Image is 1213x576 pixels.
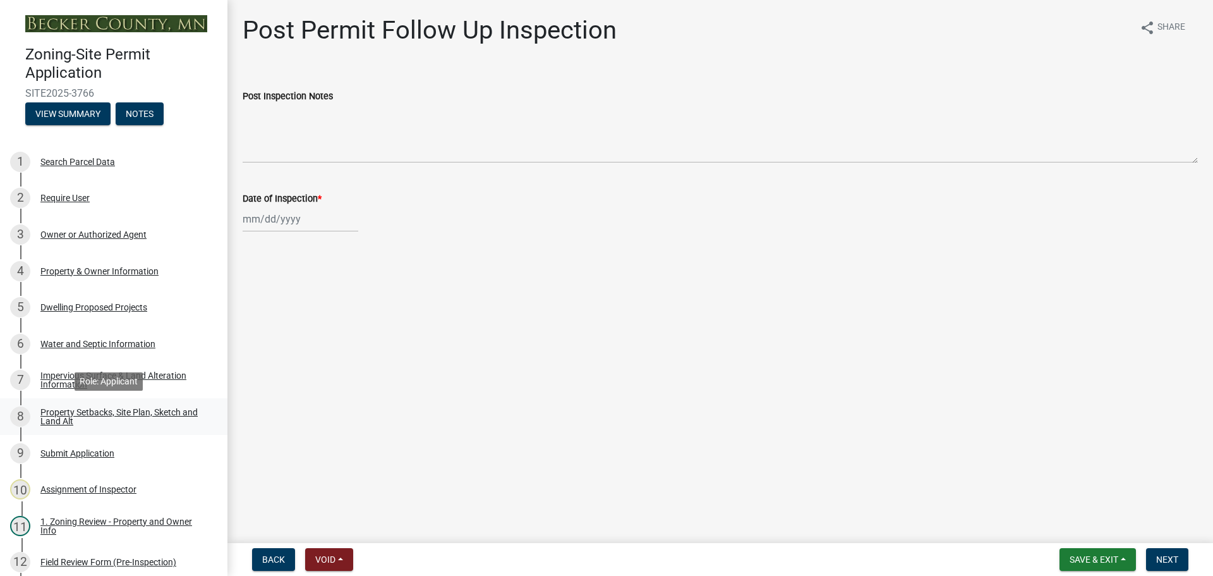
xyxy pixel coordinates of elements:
span: SITE2025-3766 [25,87,202,99]
div: 2 [10,188,30,208]
wm-modal-confirm: Notes [116,109,164,119]
div: 8 [10,407,30,427]
button: View Summary [25,102,111,125]
button: shareShare [1130,15,1195,40]
span: Save & Exit [1070,555,1118,565]
div: Field Review Form (Pre-Inspection) [40,558,176,567]
button: Save & Exit [1059,548,1136,571]
div: Owner or Authorized Agent [40,230,147,239]
h4: Zoning-Site Permit Application [25,46,217,82]
div: 10 [10,479,30,499]
div: 9 [10,443,30,463]
div: 11 [10,516,30,536]
div: Role: Applicant [75,372,143,391]
div: 1. Zoning Review - Property and Owner Info [40,517,207,535]
div: 3 [10,224,30,245]
div: 1 [10,152,30,172]
i: share [1140,20,1155,35]
span: Void [315,555,335,565]
div: Impervious Surface & Land Alteration Information [40,371,207,389]
label: Date of Inspection [243,195,322,204]
wm-modal-confirm: Summary [25,109,111,119]
div: Property & Owner Information [40,267,159,276]
div: Water and Septic Information [40,340,155,348]
div: 6 [10,334,30,354]
div: Require User [40,193,90,202]
h1: Post Permit Follow Up Inspection [243,15,617,46]
span: Next [1156,555,1178,565]
span: Back [262,555,285,565]
button: Notes [116,102,164,125]
button: Next [1146,548,1188,571]
img: Becker County, Minnesota [25,15,207,32]
input: mm/dd/yyyy [243,206,358,232]
div: Search Parcel Data [40,157,115,166]
div: Submit Application [40,449,114,458]
div: 12 [10,552,30,572]
button: Back [252,548,295,571]
div: 5 [10,297,30,317]
div: 7 [10,370,30,390]
label: Post Inspection Notes [243,92,333,101]
div: Dwelling Proposed Projects [40,303,147,312]
button: Void [305,548,353,571]
span: Share [1157,20,1185,35]
div: Assignment of Inspector [40,485,136,494]
div: 4 [10,261,30,281]
div: Property Setbacks, Site Plan, Sketch and Land Alt [40,408,207,426]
